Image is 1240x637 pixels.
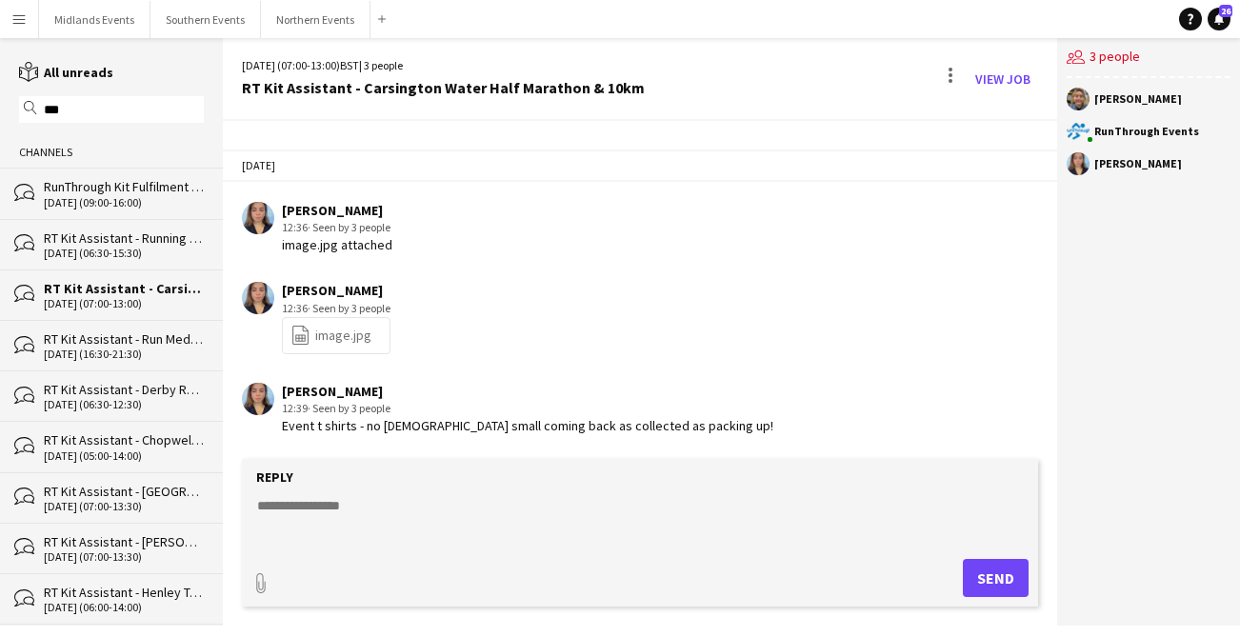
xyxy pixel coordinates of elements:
[44,500,204,513] div: [DATE] (07:00-13:30)
[44,483,204,500] div: RT Kit Assistant - [GEOGRAPHIC_DATA]
[44,348,204,361] div: [DATE] (16:30-21:30)
[282,400,773,417] div: 12:39
[242,57,645,74] div: [DATE] (07:00-13:00) | 3 people
[44,280,204,297] div: RT Kit Assistant - Carsington Water Half Marathon & 10km
[308,301,390,315] span: · Seen by 3 people
[44,247,204,260] div: [DATE] (06:30-15:30)
[1219,5,1232,17] span: 26
[44,229,204,247] div: RT Kit Assistant - Running [PERSON_NAME] Park Races & Duathlon
[282,202,392,219] div: [PERSON_NAME]
[44,601,204,614] div: [DATE] (06:00-14:00)
[44,431,204,448] div: RT Kit Assistant - Chopwell [PERSON_NAME] 5k, 10k & 10 Miles & [PERSON_NAME]
[44,330,204,348] div: RT Kit Assistant - Run Media City 5k & 10k
[44,533,204,550] div: RT Kit Assistant - [PERSON_NAME][GEOGRAPHIC_DATA] [GEOGRAPHIC_DATA]
[223,149,1056,182] div: [DATE]
[242,79,645,96] div: RT Kit Assistant - Carsington Water Half Marathon & 10km
[44,178,204,195] div: RunThrough Kit Fulfilment Assistant
[44,584,204,601] div: RT Kit Assistant - Henley Trails 10k + Half
[290,325,371,347] a: image.jpg
[308,401,390,415] span: · Seen by 3 people
[44,550,204,564] div: [DATE] (07:00-13:30)
[340,58,359,72] span: BST
[256,468,293,486] label: Reply
[963,559,1029,597] button: Send
[282,383,773,400] div: [PERSON_NAME]
[1208,8,1230,30] a: 26
[282,282,390,299] div: [PERSON_NAME]
[150,1,261,38] button: Southern Events
[282,417,773,434] div: Event t shirts - no [DEMOGRAPHIC_DATA] small coming back as collected as packing up!
[1094,93,1182,105] div: [PERSON_NAME]
[19,64,113,81] a: All unreads
[282,219,392,236] div: 12:36
[1094,126,1199,137] div: RunThrough Events
[44,398,204,411] div: [DATE] (06:30-12:30)
[282,236,392,253] div: image.jpg attached
[1067,38,1230,78] div: 3 people
[261,1,370,38] button: Northern Events
[44,449,204,463] div: [DATE] (05:00-14:00)
[44,297,204,310] div: [DATE] (07:00-13:00)
[44,381,204,398] div: RT Kit Assistant - Derby Running Festival
[39,1,150,38] button: Midlands Events
[282,300,390,317] div: 12:36
[1094,158,1182,169] div: [PERSON_NAME]
[968,64,1038,94] a: View Job
[44,196,204,209] div: [DATE] (09:00-16:00)
[308,220,390,234] span: · Seen by 3 people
